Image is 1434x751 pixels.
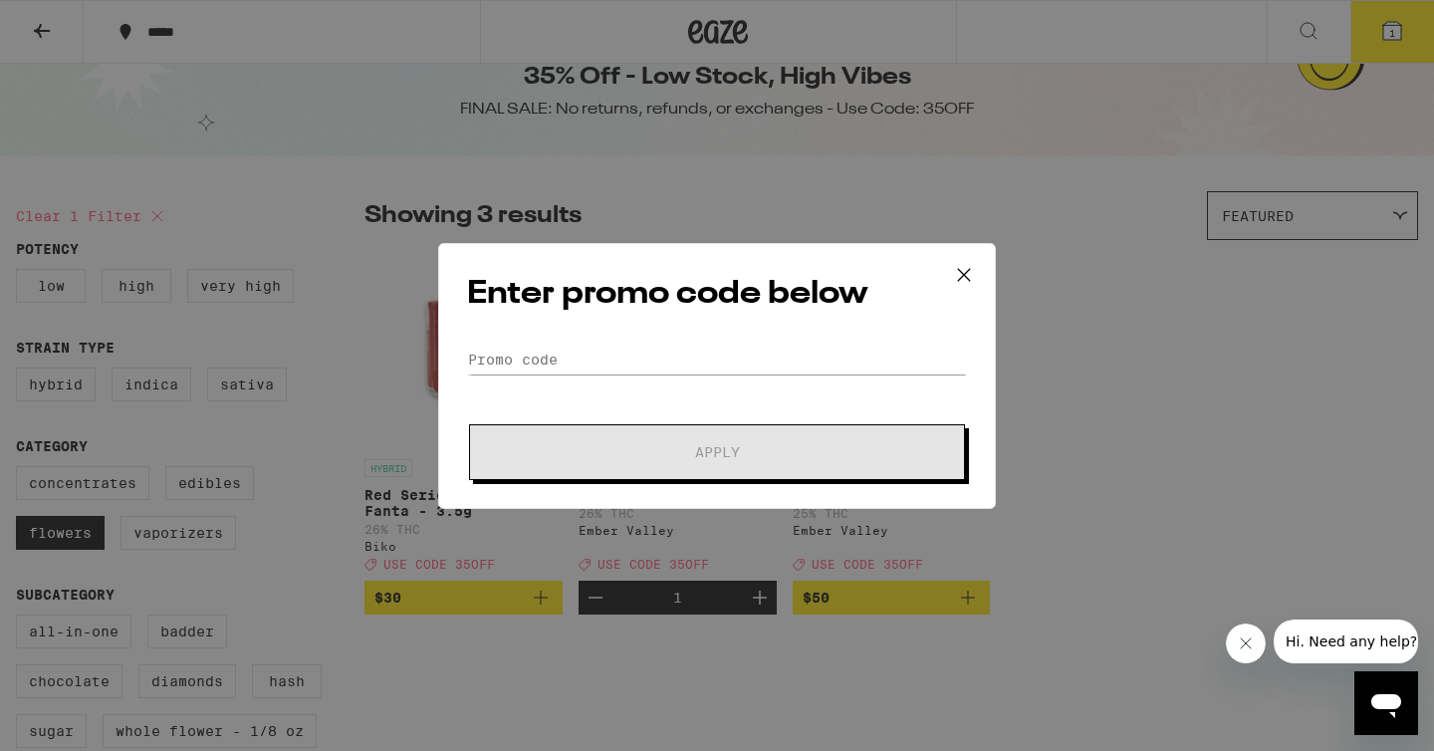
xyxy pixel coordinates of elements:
[469,424,965,480] button: Apply
[1274,620,1418,663] iframe: Message from company
[467,272,967,317] h2: Enter promo code below
[1354,671,1418,735] iframe: Button to launch messaging window
[695,445,740,459] span: Apply
[467,345,967,375] input: Promo code
[1226,624,1266,663] iframe: Close message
